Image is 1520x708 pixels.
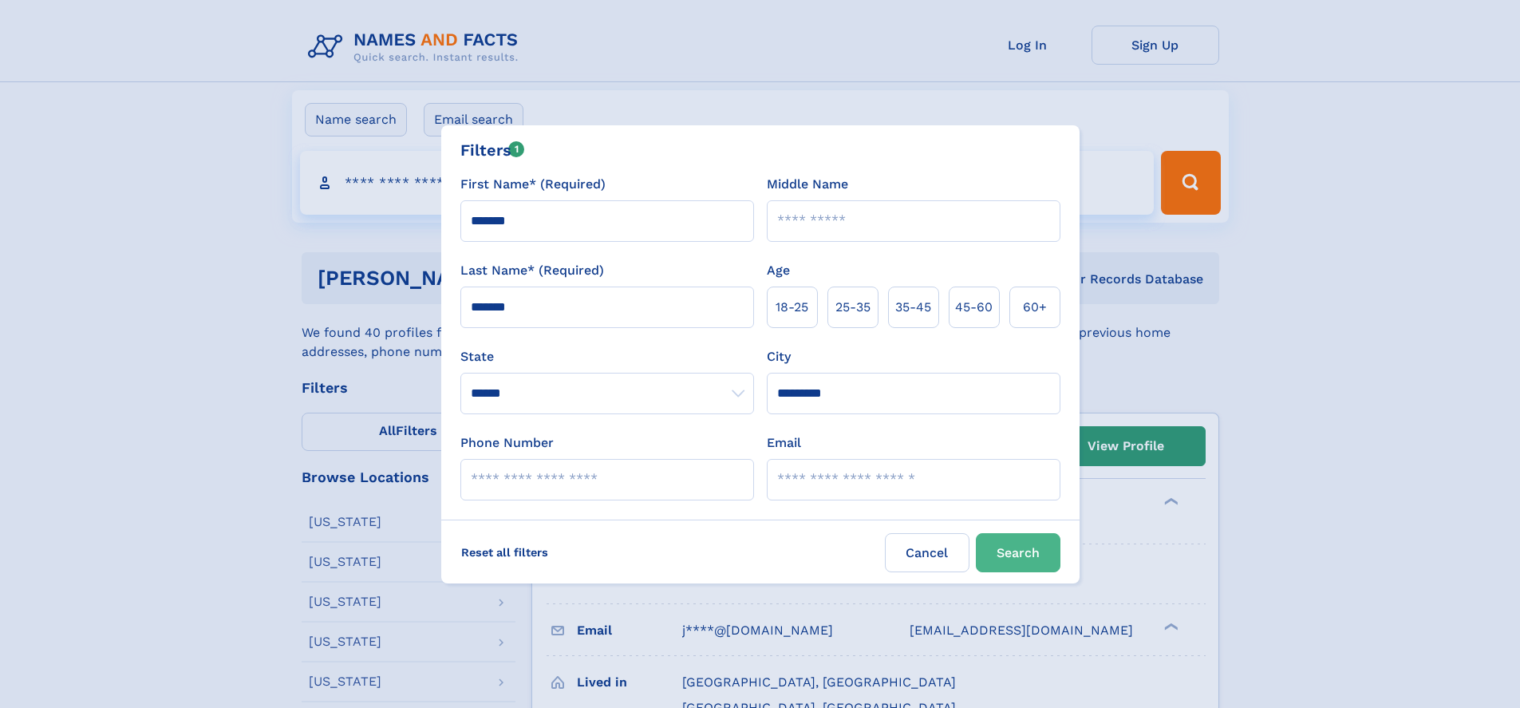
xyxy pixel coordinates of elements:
label: Cancel [885,533,969,572]
span: 45‑60 [955,298,993,317]
label: Last Name* (Required) [460,261,604,280]
span: 18‑25 [776,298,808,317]
div: Filters [460,138,525,162]
span: 60+ [1023,298,1047,317]
label: Email [767,433,801,453]
label: Age [767,261,790,280]
label: Middle Name [767,175,848,194]
button: Search [976,533,1060,572]
label: First Name* (Required) [460,175,606,194]
label: Phone Number [460,433,554,453]
span: 25‑35 [835,298,871,317]
span: 35‑45 [895,298,931,317]
label: State [460,347,754,366]
label: City [767,347,791,366]
label: Reset all filters [451,533,559,572]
